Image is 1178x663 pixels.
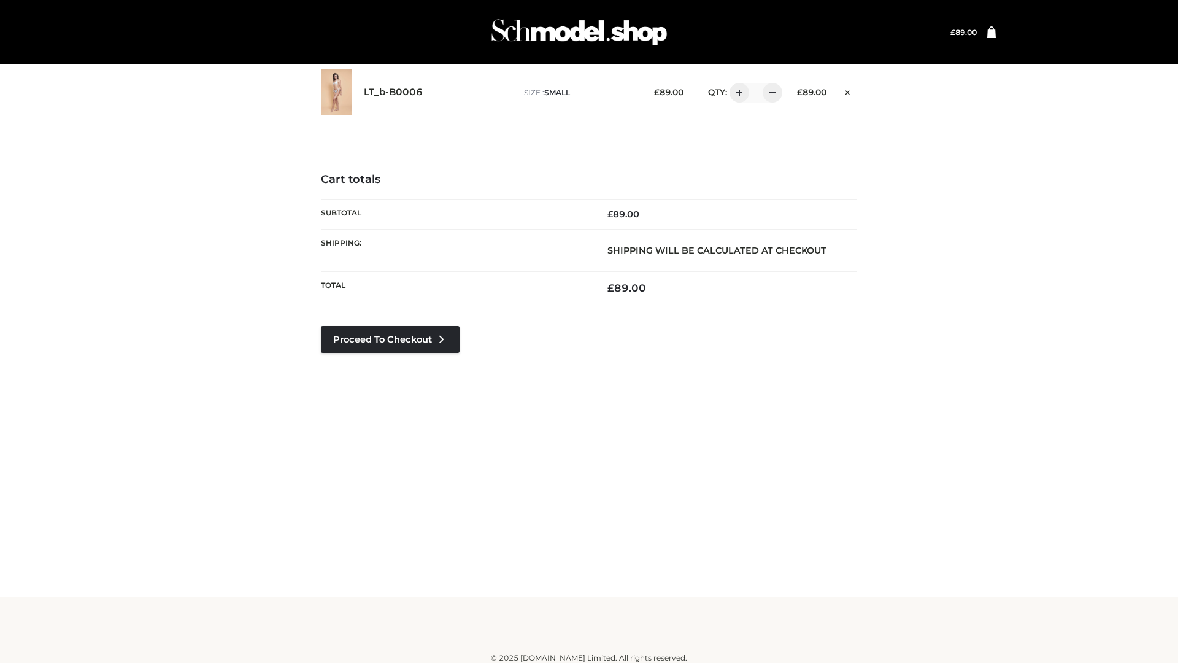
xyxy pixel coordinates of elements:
[321,173,857,187] h4: Cart totals
[544,88,570,97] span: SMALL
[607,209,639,220] bdi: 89.00
[797,87,826,97] bdi: 89.00
[654,87,683,97] bdi: 89.00
[950,28,977,37] bdi: 89.00
[696,83,778,103] div: QTY:
[321,326,460,353] a: Proceed to Checkout
[607,209,613,220] span: £
[607,245,826,256] strong: Shipping will be calculated at checkout
[524,87,635,98] p: size :
[321,199,589,229] th: Subtotal
[321,272,589,304] th: Total
[950,28,955,37] span: £
[607,282,614,294] span: £
[654,87,660,97] span: £
[364,87,423,98] a: LT_b-B0006
[487,8,671,56] img: Schmodel Admin 964
[607,282,646,294] bdi: 89.00
[839,83,857,99] a: Remove this item
[321,69,352,115] img: LT_b-B0006 - SMALL
[950,28,977,37] a: £89.00
[797,87,803,97] span: £
[321,229,589,271] th: Shipping:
